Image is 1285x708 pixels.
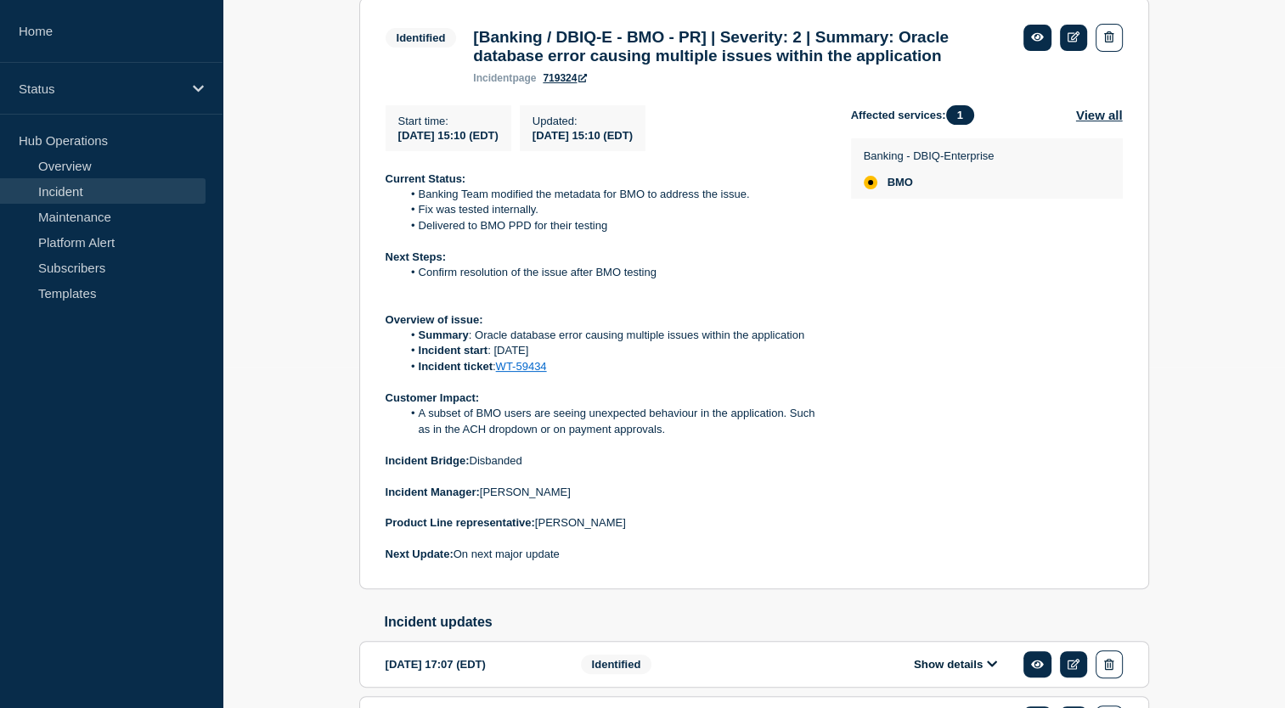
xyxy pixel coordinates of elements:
li: Banking Team modified the metadata for BMO to address the issue. [402,187,824,202]
strong: Customer Impact: [386,391,480,404]
p: Banking - DBIQ-Enterprise [864,149,995,162]
li: Fix was tested internally. [402,202,824,217]
strong: Incident Manager: [386,486,480,498]
p: [PERSON_NAME] [386,485,824,500]
span: Identified [386,28,457,48]
li: A subset of BMO users are seeing unexpected behaviour in the application. Such as in the ACH drop... [402,406,824,437]
li: : Oracle database error causing multiple issues within the application [402,328,824,343]
p: page [473,72,536,84]
div: affected [864,176,877,189]
button: Show details [909,657,1002,671]
div: [DATE] 15:10 (EDT) [533,127,633,142]
strong: Next Update: [386,548,454,560]
span: 1 [946,105,974,125]
p: Updated : [533,115,633,127]
p: Status [19,81,182,96]
li: : [DATE] [402,343,824,358]
p: On next major update [386,547,824,562]
span: Affected services: [851,105,983,125]
a: 719324 [543,72,587,84]
span: BMO [888,176,913,189]
strong: Summary [419,329,469,341]
strong: Next Steps: [386,250,447,263]
p: Start time : [398,115,499,127]
div: [DATE] 17:07 (EDT) [386,650,555,678]
li: : [402,359,824,374]
button: View all [1076,105,1123,125]
h2: Incident updates [385,615,1149,630]
strong: Current Status: [386,172,466,185]
strong: Incident start [419,344,488,357]
strong: Overview of issue: [386,313,483,326]
strong: Incident Bridge: [386,454,470,467]
strong: Product Line representative: [386,516,535,529]
p: [PERSON_NAME] [386,515,824,531]
strong: Incident ticket [419,360,493,373]
p: Disbanded [386,453,824,469]
li: Confirm resolution of the issue after BMO testing [402,265,824,280]
span: [DATE] 15:10 (EDT) [398,129,499,142]
span: incident [473,72,512,84]
li: Delivered to BMO PPD for their testing [402,218,824,233]
span: Identified [581,655,652,674]
h3: [Banking / DBIQ-E - BMO - PR] | Severity: 2 | Summary: Oracle database error causing multiple iss... [473,28,1006,65]
a: WT-59434 [496,360,547,373]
